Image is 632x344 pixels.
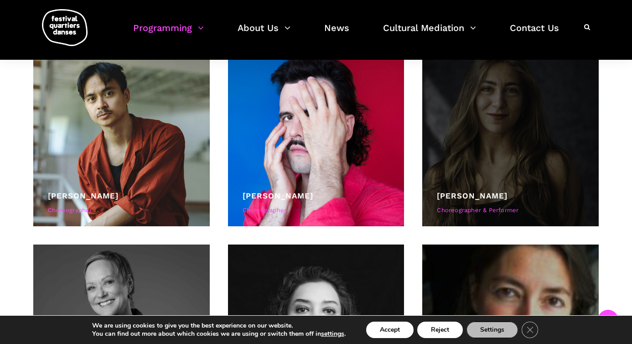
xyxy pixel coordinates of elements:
button: settings [321,330,344,338]
div: Choreographer [243,206,390,215]
a: About Us [238,20,290,47]
a: Programming [133,20,204,47]
a: Contact Us [510,20,559,47]
button: Accept [366,322,414,338]
p: You can find out more about which cookies we are using or switch them off in . [92,330,346,338]
a: Cultural Mediation [383,20,476,47]
p: We are using cookies to give you the best experience on our website. [92,322,346,330]
a: [PERSON_NAME] [48,191,119,200]
div: Choreographer & Performer [437,206,584,215]
a: [PERSON_NAME] [437,191,508,200]
button: Reject [417,322,463,338]
a: [PERSON_NAME] [243,191,313,200]
a: News [324,20,349,47]
button: Settings [466,322,518,338]
img: logo-fqd-med [42,9,88,46]
div: Choreographer [48,206,195,215]
button: Close GDPR Cookie Banner [522,322,538,338]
